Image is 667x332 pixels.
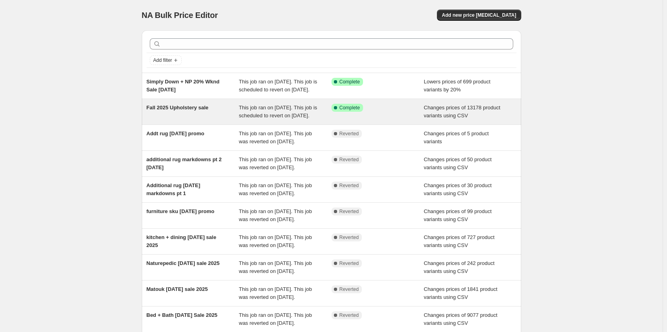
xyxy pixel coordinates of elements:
[147,312,218,318] span: Bed + Bath [DATE] Sale 2025
[339,260,359,267] span: Reverted
[339,286,359,292] span: Reverted
[239,286,312,300] span: This job ran on [DATE]. This job was reverted on [DATE].
[239,234,312,248] span: This job ran on [DATE]. This job was reverted on [DATE].
[239,105,317,119] span: This job ran on [DATE]. This job is scheduled to revert on [DATE].
[147,105,208,111] span: Fall 2025 Upholstery sale
[147,208,214,214] span: furniture sku [DATE] promo
[339,234,359,241] span: Reverted
[424,156,492,170] span: Changes prices of 50 product variants using CSV
[142,11,218,20] span: NA Bulk Price Editor
[339,208,359,215] span: Reverted
[339,105,360,111] span: Complete
[424,260,494,274] span: Changes prices of 242 product variants using CSV
[339,156,359,163] span: Reverted
[437,10,521,21] button: Add new price [MEDICAL_DATA]
[424,286,497,300] span: Changes prices of 1841 product variants using CSV
[239,208,312,222] span: This job ran on [DATE]. This job was reverted on [DATE].
[147,234,216,248] span: kitchen + dining [DATE] sale 2025
[339,312,359,318] span: Reverted
[339,182,359,189] span: Reverted
[239,312,312,326] span: This job ran on [DATE]. This job was reverted on [DATE].
[339,79,360,85] span: Complete
[239,182,312,196] span: This job ran on [DATE]. This job was reverted on [DATE].
[147,182,200,196] span: Additional rug [DATE] markdowns pt 1
[147,156,222,170] span: additional rug markdowns pt 2 [DATE]
[147,286,208,292] span: Matouk [DATE] sale 2025
[239,79,317,93] span: This job ran on [DATE]. This job is scheduled to revert on [DATE].
[424,79,490,93] span: Lowers prices of 699 product variants by 20%
[150,55,182,65] button: Add filter
[339,130,359,137] span: Reverted
[442,12,516,18] span: Add new price [MEDICAL_DATA]
[239,156,312,170] span: This job ran on [DATE]. This job was reverted on [DATE].
[239,260,312,274] span: This job ran on [DATE]. This job was reverted on [DATE].
[424,234,494,248] span: Changes prices of 727 product variants using CSV
[424,208,492,222] span: Changes prices of 99 product variants using CSV
[424,182,492,196] span: Changes prices of 30 product variants using CSV
[147,260,220,266] span: Naturepedic [DATE] sale 2025
[147,79,220,93] span: Simply Down + NP 20% Wknd Sale [DATE]
[424,130,489,144] span: Changes prices of 5 product variants
[147,130,204,136] span: Addt rug [DATE] promo
[239,130,312,144] span: This job ran on [DATE]. This job was reverted on [DATE].
[424,312,497,326] span: Changes prices of 9077 product variants using CSV
[424,105,500,119] span: Changes prices of 13178 product variants using CSV
[153,57,172,63] span: Add filter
